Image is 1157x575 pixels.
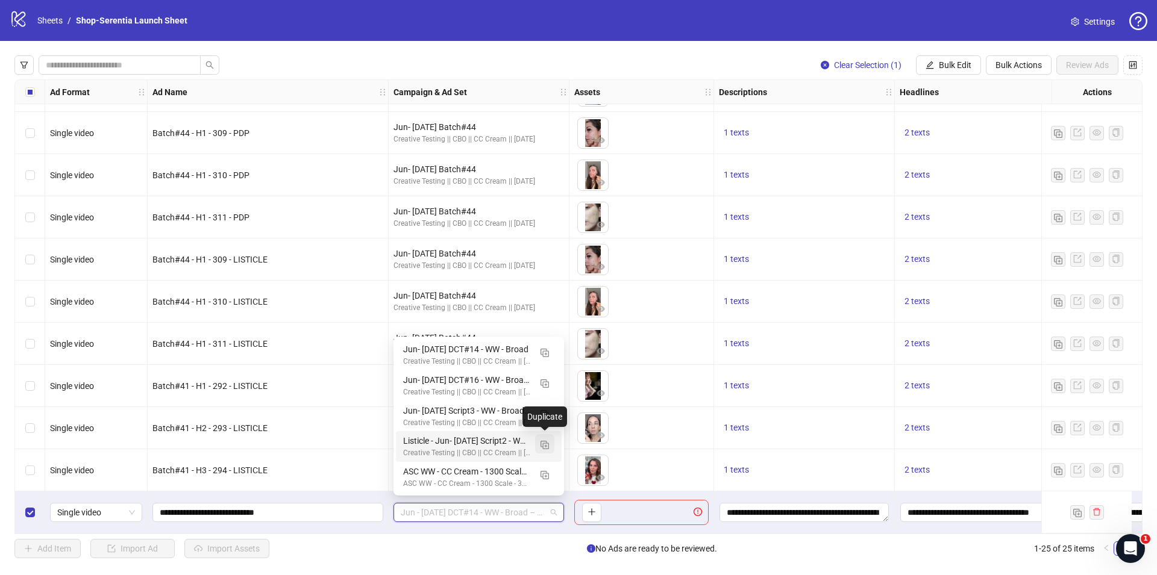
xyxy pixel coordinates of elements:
span: holder [378,88,387,96]
span: export [1073,339,1082,347]
li: / [67,14,71,27]
button: 2 texts [900,379,935,393]
span: eye [597,136,605,145]
span: eye [1093,465,1101,474]
span: Bulk Edit [939,60,971,70]
button: 2 texts [900,168,935,182]
button: Duplicate [1051,294,1065,309]
div: Select row 18 [15,196,45,238]
span: Single video [50,423,94,433]
img: Asset 1 [578,287,608,317]
button: Preview [594,429,608,443]
span: Batch#44 - H1 - 310 - LISTICLE [152,297,268,306]
div: Creative Testing || CBO || CC Cream || [DATE] [394,218,564,229]
span: export [1073,213,1082,221]
span: Batch#41 - H1 - 292 - LISTICLE [152,381,268,391]
span: holder [137,88,146,96]
strong: Headlines [900,85,939,99]
div: Select row 16 [15,112,45,154]
div: Resize Ad Name column [385,80,388,104]
button: Duplicate [1051,337,1065,351]
strong: Actions [1083,85,1112,99]
span: 1 texts [724,296,749,306]
button: 1 texts [719,252,754,267]
button: left [1099,541,1114,556]
img: Duplicate [541,441,549,449]
button: 1 texts [719,421,754,435]
span: exclamation-circle [694,508,706,516]
span: Jun - July 14 DCT#14 - WW - Broad – Mature Listicle [401,503,557,521]
button: Clear Selection (1) [811,55,911,75]
div: Jun- [DATE] Batch#44 [394,163,564,176]
div: Jun- [DATE] Batch#44 [394,247,564,260]
button: Import Assets [184,539,269,558]
span: Single video [50,381,94,391]
button: Duplicate [1070,505,1085,520]
img: Asset 1 [578,202,608,232]
button: Duplicate [535,373,554,393]
span: filter [20,61,28,69]
img: Asset 1 [578,160,608,190]
button: 2 texts [900,337,935,351]
div: Jun- [DATE] Script3 - WW - Broad – Copy [403,404,530,417]
span: eye [1093,128,1101,137]
span: question-circle [1129,12,1147,30]
span: eye [597,178,605,187]
strong: Ad Name [152,85,187,99]
div: Jun- May 28 DCT#14 - WW - Broad [396,340,562,370]
span: 1 texts [724,128,749,137]
div: Resize Descriptions column [891,80,894,104]
span: 2 texts [905,254,930,264]
span: Single video [50,213,94,222]
span: 2 texts [905,296,930,306]
div: Select row 23 [15,407,45,449]
span: 1 texts [724,465,749,474]
div: Jun- May 28 DCT#16 - WW - Broad – Copy [396,370,562,401]
span: eye [1093,297,1101,305]
button: 1 texts [719,294,754,309]
img: Asset 1 [578,118,608,148]
div: Jun- April 15 Script3 - WW - Broad – Copy [396,401,562,432]
li: 1-25 of 25 items [1034,541,1094,556]
span: 1 texts [724,212,749,222]
span: eye [1093,423,1101,432]
span: Batch#44 - H1 - 309 - PDP [152,128,249,138]
span: search [205,61,214,69]
span: plus [588,508,596,516]
span: eye [597,431,605,440]
div: Duplicate [522,406,567,427]
span: export [1073,255,1082,263]
button: Duplicate [1051,168,1065,182]
a: Settings [1061,12,1124,31]
span: eye [597,305,605,313]
button: Preview [594,176,608,190]
span: Single video [50,297,94,306]
span: 1 texts [724,254,749,264]
span: export [1073,170,1082,179]
button: Bulk Actions [986,55,1052,75]
div: Jun- [DATE] Batch#44 [394,331,564,344]
span: 1 texts [724,423,749,432]
span: Bulk Actions [996,60,1042,70]
span: edit [926,61,934,69]
span: eye [1093,381,1101,390]
button: Preview [594,471,608,485]
span: export [1073,465,1082,474]
div: Creative Testing || CBO || CC Cream || [DATE] [403,417,530,429]
span: export [1073,128,1082,137]
span: Single video [50,170,94,180]
button: 2 texts [900,210,935,225]
span: holder [568,88,576,96]
span: eye [597,263,605,271]
button: 2 texts [900,421,935,435]
span: 2 texts [905,128,930,137]
div: ASC WW - CC Cream - 1300 Scale - 30.03 -1 Campaign Campaign – Copy 2 [403,478,530,490]
span: eye [1093,170,1101,179]
span: Single video [50,128,94,138]
span: Batch#44 - H1 - 311 - LISTICLE [152,339,268,349]
span: setting [1071,17,1079,26]
button: Duplicate [1051,252,1065,267]
button: 1 texts [719,337,754,351]
span: Settings [1084,15,1115,28]
span: Batch#41 - H2 - 293 - LISTICLE [152,423,268,433]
